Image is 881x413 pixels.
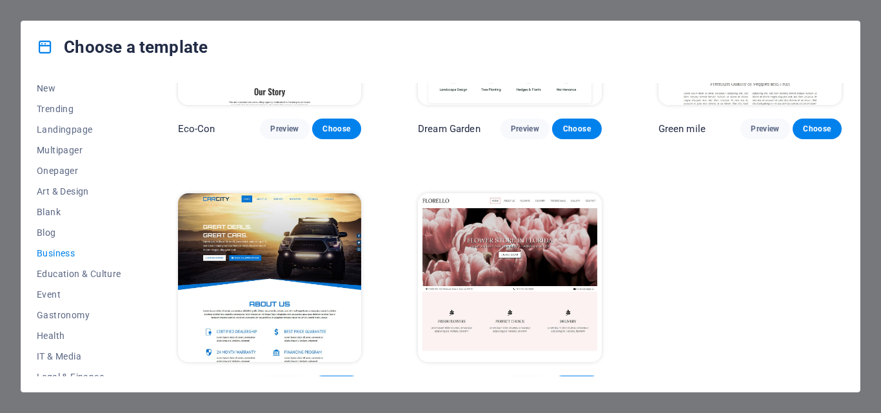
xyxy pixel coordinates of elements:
[37,181,121,202] button: Art & Design
[37,78,121,99] button: New
[37,331,121,341] span: Health
[37,166,121,176] span: Onepager
[552,376,601,396] button: Choose
[500,376,549,396] button: Preview
[740,119,789,139] button: Preview
[37,99,121,119] button: Trending
[37,269,121,279] span: Education & Culture
[418,122,480,135] p: Dream Garden
[37,310,121,320] span: Gastronomy
[37,367,121,387] button: Legal & Finance
[751,124,779,134] span: Preview
[260,376,309,396] button: Preview
[37,372,121,382] span: Legal & Finance
[37,145,121,155] span: Multipager
[511,124,539,134] span: Preview
[178,122,215,135] p: Eco-Con
[322,124,351,134] span: Choose
[270,124,299,134] span: Preview
[793,119,842,139] button: Choose
[312,376,361,396] button: Choose
[552,119,601,139] button: Choose
[312,119,361,139] button: Choose
[418,193,601,362] img: Florello
[37,222,121,243] button: Blog
[37,160,121,181] button: Onepager
[37,37,208,57] h4: Choose a template
[37,83,121,93] span: New
[37,140,121,160] button: Multipager
[37,325,121,346] button: Health
[562,124,591,134] span: Choose
[37,264,121,284] button: Education & Culture
[37,351,121,361] span: IT & Media
[37,346,121,367] button: IT & Media
[37,119,121,140] button: Landingpage
[37,248,121,258] span: Business
[37,207,121,217] span: Blank
[37,186,121,197] span: Art & Design
[500,119,549,139] button: Preview
[260,119,309,139] button: Preview
[37,305,121,325] button: Gastronomy
[37,227,121,238] span: Blog
[658,122,706,135] p: Green mile
[37,289,121,300] span: Event
[178,193,361,362] img: CarCity
[37,202,121,222] button: Blank
[37,243,121,264] button: Business
[37,124,121,135] span: Landingpage
[803,124,831,134] span: Choose
[37,284,121,305] button: Event
[37,104,121,114] span: Trending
